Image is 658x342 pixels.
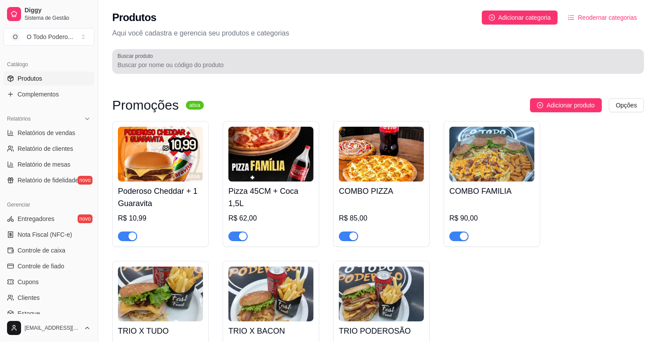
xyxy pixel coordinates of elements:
[4,317,94,338] button: [EMAIL_ADDRESS][DOMAIN_NAME]
[228,185,313,210] h4: Pizza 45CM + Coca 1,5L
[117,52,156,60] label: Buscar produto
[18,160,71,169] span: Relatório de mesas
[339,325,424,337] h4: TRIO PODEROSÃO
[339,213,424,224] div: R$ 85,00
[228,267,313,321] img: product-image
[18,128,75,137] span: Relatórios de vendas
[18,214,54,223] span: Entregadores
[4,126,94,140] a: Relatórios de vendas
[339,127,424,182] img: product-image
[118,325,203,337] h4: TRIO X TUDO
[4,71,94,85] a: Produtos
[228,213,313,224] div: R$ 62,00
[578,13,637,22] span: Reodernar categorias
[25,324,80,331] span: [EMAIL_ADDRESS][DOMAIN_NAME]
[18,293,40,302] span: Clientes
[449,127,534,182] img: product-image
[561,11,644,25] button: Reodernar categorias
[339,185,424,197] h4: COMBO PIZZA
[18,176,78,185] span: Relatório de fidelidade
[4,87,94,101] a: Complementos
[4,259,94,273] a: Controle de fiado
[228,325,313,337] h4: TRIO X BACON
[4,306,94,321] a: Estoque
[530,98,602,112] button: Adicionar produto
[118,127,203,182] img: product-image
[18,246,65,255] span: Controle de caixa
[18,90,59,99] span: Complementos
[118,267,203,321] img: product-image
[25,14,91,21] span: Sistema de Gestão
[537,102,543,108] span: plus-circle
[449,213,534,224] div: R$ 90,00
[186,101,204,110] sup: ativa
[25,7,91,14] span: Diggy
[118,185,203,210] h4: Poderoso Cheddar + 1 Guaravita
[18,230,72,239] span: Nota Fiscal (NFC-e)
[4,291,94,305] a: Clientes
[118,213,203,224] div: R$ 10,99
[489,14,495,21] span: plus-circle
[609,98,644,112] button: Opções
[449,185,534,197] h4: COMBO FAMILIA
[112,100,179,110] h3: Promoções
[18,144,73,153] span: Relatório de clientes
[7,115,31,122] span: Relatórios
[547,100,595,110] span: Adicionar produto
[27,32,73,41] div: O Todo Podero ...
[4,275,94,289] a: Cupons
[18,74,42,83] span: Produtos
[4,173,94,187] a: Relatório de fidelidadenovo
[4,28,94,46] button: Select a team
[498,13,551,22] span: Adicionar categoria
[18,278,39,286] span: Cupons
[4,228,94,242] a: Nota Fiscal (NFC-e)
[482,11,558,25] button: Adicionar categoria
[616,100,637,110] span: Opções
[4,157,94,171] a: Relatório de mesas
[112,11,156,25] h2: Produtos
[18,262,64,271] span: Controle de fiado
[339,267,424,321] img: product-image
[11,32,20,41] span: O
[4,57,94,71] div: Catálogo
[112,28,644,39] p: Aqui você cadastra e gerencia seu produtos e categorias
[568,14,574,21] span: ordered-list
[4,243,94,257] a: Controle de caixa
[4,142,94,156] a: Relatório de clientes
[117,61,639,69] input: Buscar produto
[228,127,313,182] img: product-image
[4,198,94,212] div: Gerenciar
[4,4,94,25] a: DiggySistema de Gestão
[4,212,94,226] a: Entregadoresnovo
[18,309,40,318] span: Estoque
